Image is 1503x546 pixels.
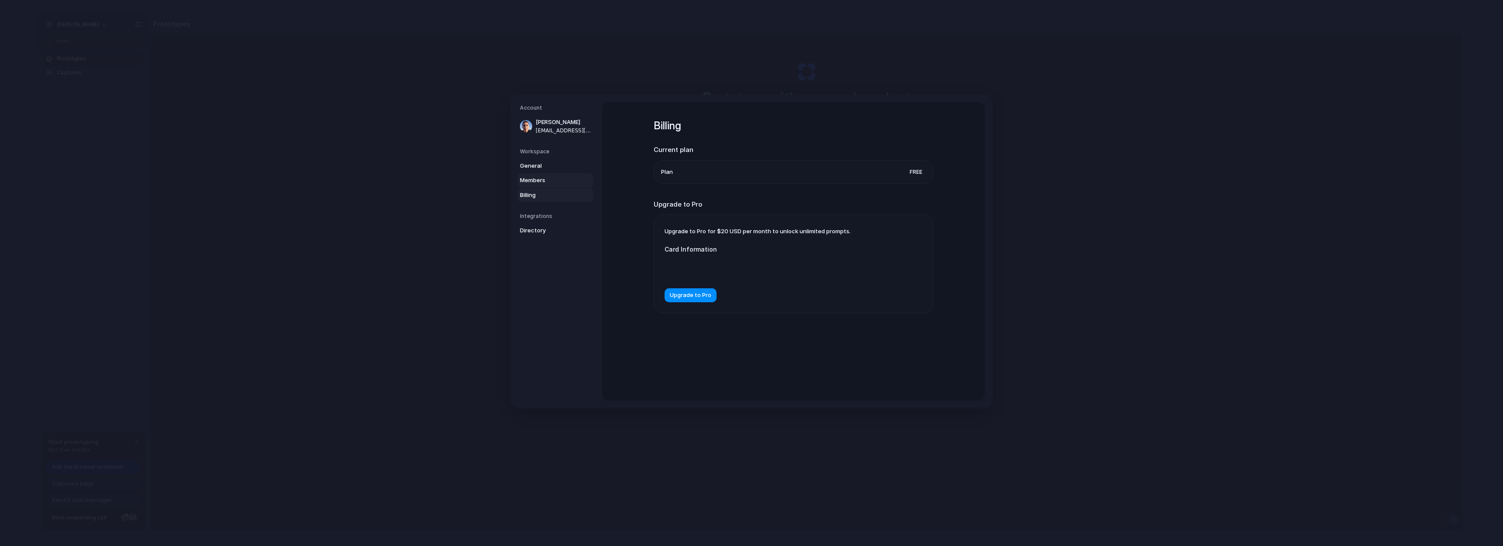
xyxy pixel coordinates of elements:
[520,226,576,235] span: Directory
[654,199,933,209] h2: Upgrade to Pro
[536,118,592,127] span: [PERSON_NAME]
[536,126,592,134] span: [EMAIL_ADDRESS][DOMAIN_NAME]
[520,104,593,112] h5: Account
[520,176,576,185] span: Members
[517,173,593,187] a: Members
[520,147,593,155] h5: Workspace
[520,190,576,199] span: Billing
[517,188,593,202] a: Billing
[665,228,851,235] span: Upgrade to Pro for $20 USD per month to unlock unlimited prompts.
[670,291,711,300] span: Upgrade to Pro
[661,167,673,176] span: Plan
[665,245,839,254] label: Card Information
[517,115,593,137] a: [PERSON_NAME][EMAIL_ADDRESS][DOMAIN_NAME]
[654,118,933,134] h1: Billing
[654,145,933,155] h2: Current plan
[520,212,593,220] h5: Integrations
[665,288,717,302] button: Upgrade to Pro
[517,224,593,238] a: Directory
[672,264,832,273] iframe: Quadro seguro de entrada do pagamento com cartão
[517,159,593,173] a: General
[906,167,926,176] span: Free
[520,161,576,170] span: General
